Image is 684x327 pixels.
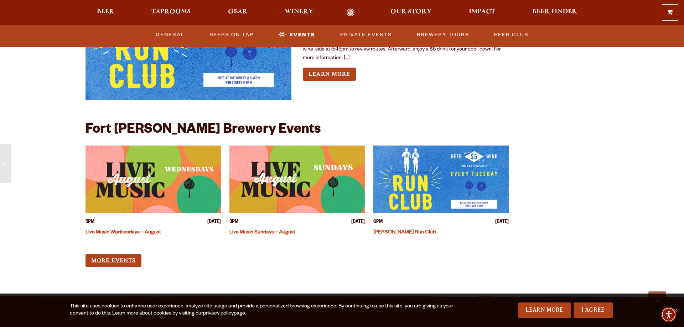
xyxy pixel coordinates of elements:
[223,9,252,17] a: Gear
[337,9,364,17] a: Odell Home
[229,146,365,213] a: View event details
[85,123,321,138] h2: Fort [PERSON_NAME] Brewery Events
[153,27,187,43] a: General
[414,27,472,43] a: Brewery Tours
[151,9,191,15] span: Taprooms
[85,230,161,236] a: Live Music Wednesdays – August
[303,68,356,81] a: Learn more about Odell Run Club
[203,311,234,317] a: privacy policy
[85,146,221,213] a: View event details
[97,9,114,15] span: Beer
[92,9,119,17] a: Beer
[495,219,509,226] span: [DATE]
[373,230,436,236] a: [PERSON_NAME] Run Club
[491,27,531,43] a: Beer Club
[532,9,577,15] span: Beer Finder
[280,9,318,17] a: Winery
[528,9,582,17] a: Beer Finder
[390,9,431,15] span: Our Story
[574,302,613,318] a: I Agree
[351,219,365,226] span: [DATE]
[207,27,256,43] a: Beers on Tap
[469,9,495,15] span: Impact
[70,303,459,317] div: This site uses cookies to enhance user experience, analyze site usage and provide a personalized ...
[285,9,313,15] span: Winery
[518,302,571,318] a: Learn More
[464,9,500,17] a: Impact
[229,230,295,236] a: Live Music Sundays – August
[85,254,141,267] a: More Events (opens in a new window)
[373,219,383,226] span: 6PM
[207,219,221,226] span: [DATE]
[228,9,248,15] span: Gear
[373,146,509,213] a: View event details
[276,27,318,43] a: Events
[386,9,436,17] a: Our Story
[229,219,238,226] span: 3PM
[648,291,666,309] a: Scroll to top
[661,307,677,322] div: Accessibility Menu
[85,219,94,226] span: 5PM
[147,9,195,17] a: Taprooms
[337,27,395,43] a: Private Events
